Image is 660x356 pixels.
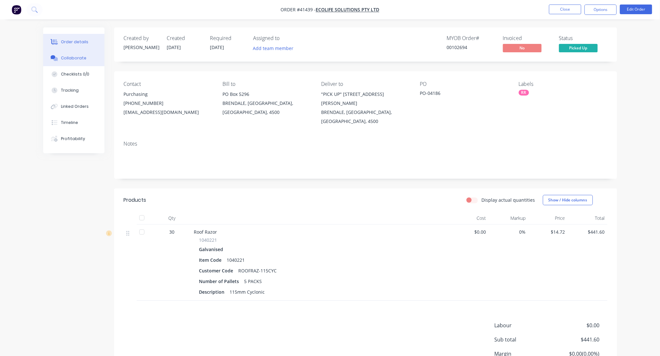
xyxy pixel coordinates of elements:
[194,229,217,235] span: Roof Razor
[222,90,311,117] div: PO Box 5296BRENDALE, [GEOGRAPHIC_DATA], [GEOGRAPHIC_DATA], 4500
[420,81,508,87] div: PO
[495,336,552,343] span: Sub total
[519,81,607,87] div: Labels
[528,212,568,225] div: Price
[447,35,495,41] div: MYOB Order #
[227,287,268,297] div: 115mm Cyclonic
[199,277,242,286] div: Number of Pallets
[321,90,409,126] div: "PICK UP" [STREET_ADDRESS][PERSON_NAME]BRENDALE, [GEOGRAPHIC_DATA], [GEOGRAPHIC_DATA], 4500
[549,5,581,14] button: Close
[543,195,593,205] button: Show / Hide columns
[519,90,529,96] div: RR
[552,321,599,329] span: $0.00
[242,277,265,286] div: 5 PACKS
[43,115,104,131] button: Timeline
[559,44,598,52] span: Picked Up
[153,212,192,225] div: Qty
[253,35,318,41] div: Assigned to
[124,99,212,108] div: [PHONE_NUMBER]
[321,81,409,87] div: Deliver to
[124,81,212,87] div: Contact
[620,5,652,14] button: Edit Order
[124,90,212,99] div: Purchasing
[199,237,217,243] span: 1040221
[503,35,551,41] div: Invoiced
[61,104,89,109] div: Linked Orders
[420,90,501,99] div: PO-04186
[482,197,535,203] label: Display actual quantities
[199,245,226,254] div: Galvanised
[61,39,88,45] div: Order details
[222,90,311,99] div: PO Box 5296
[531,229,566,235] span: $14.72
[224,255,248,265] div: 1040221
[568,212,607,225] div: Total
[559,44,598,54] button: Picked Up
[170,229,175,235] span: 30
[43,82,104,98] button: Tracking
[210,44,224,50] span: [DATE]
[43,50,104,66] button: Collaborate
[124,196,146,204] div: Products
[321,108,409,126] div: BRENDALE, [GEOGRAPHIC_DATA], [GEOGRAPHIC_DATA], 4500
[61,71,89,77] div: Checklists 0/0
[559,35,607,41] div: Status
[503,44,542,52] span: No
[124,108,212,117] div: [EMAIL_ADDRESS][DOMAIN_NAME]
[316,7,379,13] a: Ecolife Solutions Pty Ltd
[61,120,78,126] div: Timeline
[253,44,297,53] button: Add team member
[43,66,104,82] button: Checklists 0/0
[43,34,104,50] button: Order details
[124,141,607,147] div: Notes
[236,266,280,275] div: ROOFRAZ-115CYC
[199,255,224,265] div: Item Code
[124,44,159,51] div: [PERSON_NAME]
[222,81,311,87] div: Bill to
[491,229,526,235] span: 0%
[449,212,489,225] div: Cost
[222,99,311,117] div: BRENDALE, [GEOGRAPHIC_DATA], [GEOGRAPHIC_DATA], 4500
[43,131,104,147] button: Profitability
[495,321,552,329] span: Labour
[124,35,159,41] div: Created by
[12,5,21,15] img: Factory
[43,98,104,115] button: Linked Orders
[452,229,487,235] span: $0.00
[250,44,297,53] button: Add team member
[167,44,181,50] span: [DATE]
[552,336,599,343] span: $441.60
[61,55,86,61] div: Collaborate
[585,5,617,15] button: Options
[167,35,202,41] div: Created
[61,136,85,142] div: Profitability
[199,287,227,297] div: Description
[447,44,495,51] div: 00102694
[281,7,316,13] span: Order #41439 -
[199,266,236,275] div: Customer Code
[321,90,409,108] div: "PICK UP" [STREET_ADDRESS][PERSON_NAME]
[570,229,605,235] span: $441.60
[489,212,528,225] div: Markup
[61,87,79,93] div: Tracking
[210,35,246,41] div: Required
[124,90,212,117] div: Purchasing[PHONE_NUMBER][EMAIL_ADDRESS][DOMAIN_NAME]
